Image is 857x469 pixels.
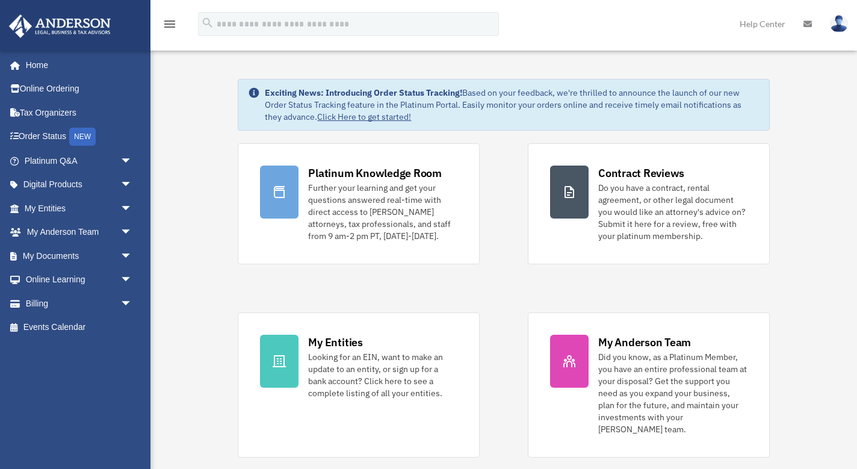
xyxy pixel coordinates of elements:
a: Tax Organizers [8,101,150,125]
img: User Pic [830,15,848,33]
div: Do you have a contract, rental agreement, or other legal document you would like an attorney's ad... [598,182,747,242]
a: menu [162,21,177,31]
div: Did you know, as a Platinum Member, you have an entire professional team at your disposal? Get th... [598,351,747,435]
a: Order StatusNEW [8,125,150,149]
span: arrow_drop_down [120,220,144,245]
a: My Anderson Team Did you know, as a Platinum Member, you have an entire professional team at your... [528,312,770,458]
a: Online Ordering [8,77,150,101]
a: My Documentsarrow_drop_down [8,244,150,268]
i: search [201,16,214,30]
div: Further your learning and get your questions answered real-time with direct access to [PERSON_NAM... [308,182,457,242]
div: Contract Reviews [598,166,684,181]
a: My Entities Looking for an EIN, want to make an update to an entity, or sign up for a bank accoun... [238,312,480,458]
a: My Anderson Teamarrow_drop_down [8,220,150,244]
img: Anderson Advisors Platinum Portal [5,14,114,38]
span: arrow_drop_down [120,268,144,293]
a: Platinum Q&Aarrow_drop_down [8,149,150,173]
div: Based on your feedback, we're thrilled to announce the launch of our new Order Status Tracking fe... [265,87,759,123]
a: Click Here to get started! [317,111,411,122]
div: Looking for an EIN, want to make an update to an entity, or sign up for a bank account? Click her... [308,351,457,399]
a: Online Learningarrow_drop_down [8,268,150,292]
div: NEW [69,128,96,146]
a: Digital Productsarrow_drop_down [8,173,150,197]
i: menu [162,17,177,31]
span: arrow_drop_down [120,173,144,197]
div: Platinum Knowledge Room [308,166,442,181]
span: arrow_drop_down [120,149,144,173]
span: arrow_drop_down [120,291,144,316]
span: arrow_drop_down [120,244,144,269]
a: Events Calendar [8,315,150,340]
div: My Entities [308,335,362,350]
a: Contract Reviews Do you have a contract, rental agreement, or other legal document you would like... [528,143,770,264]
a: My Entitiesarrow_drop_down [8,196,150,220]
a: Billingarrow_drop_down [8,291,150,315]
div: My Anderson Team [598,335,691,350]
a: Home [8,53,144,77]
span: arrow_drop_down [120,196,144,221]
strong: Exciting News: Introducing Order Status Tracking! [265,87,462,98]
a: Platinum Knowledge Room Further your learning and get your questions answered real-time with dire... [238,143,480,264]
